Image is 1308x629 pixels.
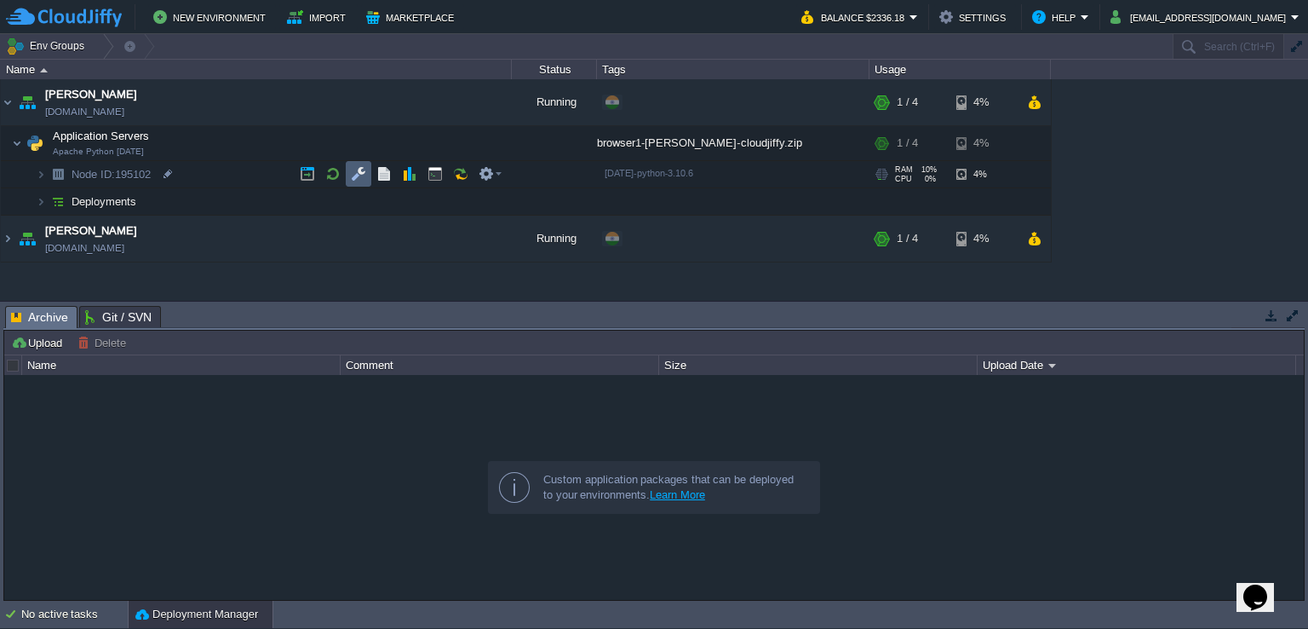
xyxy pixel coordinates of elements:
div: 1 / 4 [897,126,918,160]
img: AMDAwAAAACH5BAEAAAAALAAAAAABAAEAAAICRAEAOw== [23,126,47,160]
div: Comment [341,355,658,375]
a: [PERSON_NAME] [45,222,137,239]
div: Size [660,355,977,375]
span: Archive [11,307,68,328]
button: Settings [939,7,1011,27]
span: Git / SVN [85,307,152,327]
button: Delete [77,335,131,350]
img: AMDAwAAAACH5BAEAAAAALAAAAAABAAEAAAICRAEAOw== [15,79,39,125]
span: 195102 [70,167,153,182]
div: Usage [870,60,1050,79]
img: CloudJiffy [6,7,122,28]
a: [PERSON_NAME] [45,86,137,103]
button: Help [1032,7,1081,27]
div: 4% [956,126,1012,160]
span: Node ID: [72,168,115,181]
img: AMDAwAAAACH5BAEAAAAALAAAAAABAAEAAAICRAEAOw== [46,188,70,215]
div: 1 / 4 [897,216,918,262]
a: Deployments [70,194,139,209]
a: [DOMAIN_NAME] [45,103,124,120]
img: AMDAwAAAACH5BAEAAAAALAAAAAABAAEAAAICRAEAOw== [40,68,48,72]
div: Custom application packages that can be deployed to your environments. [543,472,806,503]
button: Deployment Manager [135,606,258,623]
img: AMDAwAAAACH5BAEAAAAALAAAAAABAAEAAAICRAEAOw== [12,126,22,160]
div: 4% [956,161,1012,188]
button: Marketplace [366,7,459,27]
div: browser1-[PERSON_NAME]-cloudjiffy.zip [597,126,869,160]
div: Upload Date [978,355,1295,375]
img: AMDAwAAAACH5BAEAAAAALAAAAAABAAEAAAICRAEAOw== [36,161,46,188]
span: RAM [895,165,913,174]
button: New Environment [153,7,271,27]
div: 1 / 4 [897,79,918,125]
a: [DOMAIN_NAME] [45,239,124,257]
span: 10% [920,165,937,174]
span: 0% [919,175,936,183]
img: AMDAwAAAACH5BAEAAAAALAAAAAABAAEAAAICRAEAOw== [15,216,39,262]
div: Name [2,60,511,79]
div: Name [23,355,340,375]
span: Application Servers [51,129,152,143]
div: 4% [956,79,1012,125]
span: [DATE]-python-3.10.6 [605,168,693,178]
img: AMDAwAAAACH5BAEAAAAALAAAAAABAAEAAAICRAEAOw== [1,216,14,262]
iframe: chat widget [1236,561,1291,612]
img: AMDAwAAAACH5BAEAAAAALAAAAAABAAEAAAICRAEAOw== [46,161,70,188]
a: Node ID:195102 [70,167,153,182]
button: Balance $2336.18 [801,7,909,27]
div: Tags [598,60,869,79]
button: [EMAIL_ADDRESS][DOMAIN_NAME] [1110,7,1291,27]
a: Application ServersApache Python [DATE] [51,130,152,142]
button: Import [287,7,351,27]
span: CPU [895,175,912,183]
span: Apache Python [DATE] [53,147,144,157]
img: AMDAwAAAACH5BAEAAAAALAAAAAABAAEAAAICRAEAOw== [1,79,14,125]
button: Env Groups [6,34,90,58]
button: Upload [11,335,67,350]
div: Status [513,60,596,79]
div: No active tasks [21,601,128,628]
img: AMDAwAAAACH5BAEAAAAALAAAAAABAAEAAAICRAEAOw== [36,188,46,215]
div: 4% [956,216,1012,262]
a: Learn More [650,488,705,501]
div: Running [512,216,597,262]
div: Running [512,79,597,125]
